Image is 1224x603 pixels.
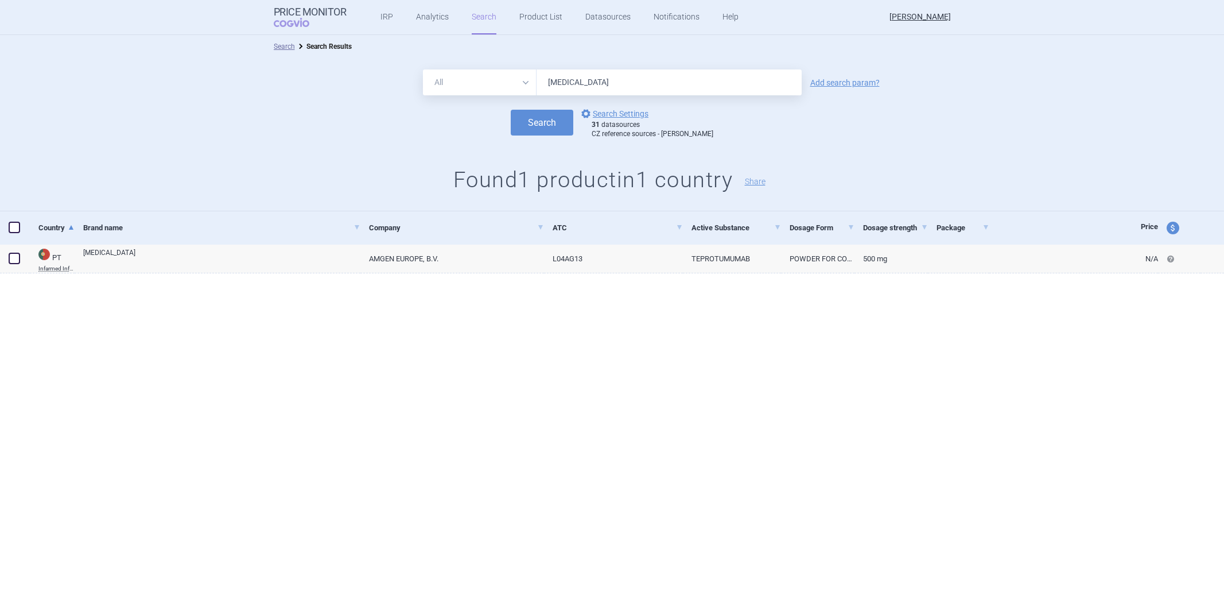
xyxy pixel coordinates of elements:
[511,110,573,136] button: Search
[274,6,347,28] a: Price MonitorCOGVIO
[592,121,600,129] strong: 31
[745,177,766,185] button: Share
[274,18,325,27] span: COGVIO
[1141,222,1158,231] span: Price
[579,107,648,121] a: Search Settings
[83,248,360,268] a: [MEDICAL_DATA]
[863,214,928,242] a: Dosage strength
[38,249,50,260] img: Portugal
[989,245,1158,273] a: N/A
[38,266,75,272] abbr: Infarmed Infomed — Infomed - medicinal products database, published by Infarmed, National Authori...
[553,214,683,242] a: ATC
[360,245,544,273] a: AMGEN EUROPE, B.V.
[790,214,854,242] a: Dosage Form
[854,245,928,273] a: 500 mg
[306,42,352,51] strong: Search Results
[30,248,75,272] a: PTPTInfarmed Infomed
[295,41,352,52] li: Search Results
[810,79,880,87] a: Add search param?
[274,42,295,51] a: Search
[274,6,347,18] strong: Price Monitor
[274,41,295,52] li: Search
[38,214,75,242] a: Country
[781,245,854,273] a: POWDER FOR CONCENTRATE FOR SOLUTION FOR INFUSION
[937,214,989,242] a: Package
[369,214,544,242] a: Company
[83,214,360,242] a: Brand name
[691,214,781,242] a: Active Substance
[544,245,683,273] a: L04AG13
[683,245,781,273] a: TEPROTUMUMAB
[592,121,713,138] div: datasources CZ reference sources - [PERSON_NAME]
